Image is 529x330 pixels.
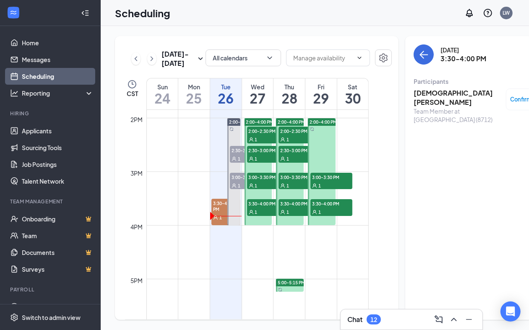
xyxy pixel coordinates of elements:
[127,89,138,98] span: CST
[274,91,305,105] h1: 28
[232,183,237,188] svg: User
[305,83,337,91] div: Fri
[280,137,285,142] svg: User
[278,280,305,286] span: 5:00-5:15 PM
[503,9,510,16] div: LW
[347,315,362,324] h3: Chat
[22,68,94,85] a: Scheduling
[242,91,274,105] h1: 27
[147,52,156,65] button: ChevronRight
[81,9,89,17] svg: Collapse
[279,173,321,181] span: 3:00-3:30 PM
[337,78,368,109] a: August 30, 2025
[219,215,222,221] span: 1
[210,83,242,91] div: Tue
[230,173,272,181] span: 3:00-3:30 PM
[419,49,429,60] svg: ArrowLeft
[178,83,210,91] div: Mon
[280,156,285,161] svg: User
[22,210,94,227] a: OnboardingCrown
[305,91,337,105] h1: 29
[22,261,94,278] a: SurveysCrown
[115,6,170,20] h1: Scheduling
[242,78,274,109] a: August 27, 2025
[370,316,377,323] div: 12
[232,156,237,161] svg: User
[318,183,321,189] span: 1
[10,110,92,117] div: Hiring
[229,119,256,125] span: 2:00-4:00 PM
[255,137,258,143] span: 1
[22,34,94,51] a: Home
[375,49,392,66] button: Settings
[280,183,285,188] svg: User
[210,91,242,105] h1: 26
[280,210,285,215] svg: User
[255,209,258,215] span: 1
[206,49,281,66] button: All calendarsChevronDown
[278,119,305,125] span: 2:00-4:00 PM
[279,199,321,208] span: 3:30-4:00 PM
[247,173,289,181] span: 3:00-3:30 PM
[356,55,363,61] svg: ChevronDown
[129,276,145,285] div: 5pm
[255,183,258,189] span: 1
[132,54,140,64] svg: ChevronLeft
[305,78,337,109] a: August 29, 2025
[310,199,352,208] span: 3:30-4:00 PM
[287,209,289,215] span: 1
[178,91,210,105] h1: 25
[247,146,289,154] span: 2:30-3:00 PM
[22,227,94,244] a: TeamCrown
[274,78,305,109] a: August 28, 2025
[310,119,337,125] span: 2:00-4:00 PM
[246,119,274,125] span: 2:00-4:00 PM
[337,83,368,91] div: Sat
[9,8,18,17] svg: WorkstreamLogo
[10,286,92,293] div: Payroll
[287,137,289,143] span: 1
[129,222,145,231] div: 4pm
[195,54,206,64] svg: SmallChevronDown
[247,127,289,135] span: 2:00-2:30 PM
[279,146,321,154] span: 2:30-3:00 PM
[22,299,94,315] a: PayrollCrown
[249,183,254,188] svg: User
[440,54,486,63] h3: 3:30-4:00 PM
[147,83,178,91] div: Sun
[278,288,282,292] svg: Sync
[432,313,446,326] button: ComposeMessage
[318,209,321,215] span: 1
[242,83,274,91] div: Wed
[434,314,444,325] svg: ComposeMessage
[440,46,486,54] div: [DATE]
[293,53,353,62] input: Manage availability
[414,107,502,124] div: Team Member at [GEOGRAPHIC_DATA] (8712)
[464,314,474,325] svg: Minimize
[378,53,388,63] svg: Settings
[178,78,210,109] a: August 25, 2025
[22,156,94,173] a: Job Postings
[211,199,240,213] span: 3:30-4:00 PM
[238,183,240,189] span: 1
[22,313,81,322] div: Switch to admin view
[213,215,218,220] svg: User
[162,49,195,68] h3: [DATE] - [DATE]
[312,183,317,188] svg: User
[22,173,94,190] a: Talent Network
[22,139,94,156] a: Sourcing Tools
[147,91,178,105] h1: 24
[337,91,368,105] h1: 30
[10,198,92,205] div: Team Management
[414,88,502,107] h3: [DEMOGRAPHIC_DATA][PERSON_NAME]
[414,44,434,65] button: back-button
[312,210,317,215] svg: User
[266,54,274,62] svg: ChevronDown
[10,89,18,97] svg: Analysis
[229,127,234,131] svg: Sync
[131,52,141,65] button: ChevronLeft
[238,156,240,162] span: 1
[22,51,94,68] a: Messages
[255,156,258,162] span: 1
[249,156,254,161] svg: User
